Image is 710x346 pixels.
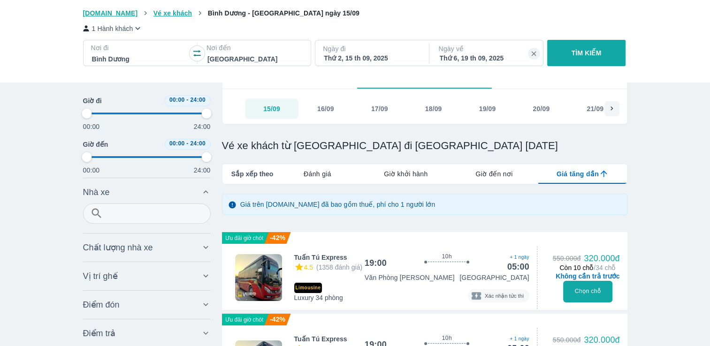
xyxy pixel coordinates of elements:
div: 17/09 [371,104,388,113]
span: 24:00 [190,97,206,103]
div: lab API tabs example [273,164,626,184]
div: Thứ 6, 19 th 09, 2025 [440,53,534,63]
span: + 1 ngày [507,335,529,343]
div: scrollable day and price [245,98,604,119]
div: 19/09 [479,104,496,113]
div: Điểm trả [83,322,211,345]
span: 24:00 [190,140,206,147]
p: Ngày về [439,44,535,53]
div: 550.000đ [553,254,581,263]
span: (1358 đánh giá) [316,263,362,271]
span: 4.5 [304,263,313,271]
button: TÌM KIẾM [547,40,626,66]
p: Văn Phòng [PERSON_NAME] [365,273,455,282]
span: - [186,97,188,103]
div: Nhà xe [83,203,211,230]
div: 320.000đ [584,334,619,346]
span: Xác nhận tức thì [482,292,527,301]
h1: Vé xe khách từ [GEOGRAPHIC_DATA] đi [GEOGRAPHIC_DATA] [DATE] [222,139,627,152]
span: Còn 10 chỗ [559,264,616,271]
div: 16/09 [317,104,334,113]
span: 10h [442,253,452,260]
div: Nhà xe [83,181,211,203]
span: Vị trí ghế [83,271,118,282]
div: 05:00 [507,261,529,272]
button: Chọn chỗ [563,281,612,302]
span: Limousine [294,283,322,293]
span: 10h [442,334,452,342]
span: 00:00 [169,140,185,147]
button: 1 Hành khách [83,23,143,33]
div: Thời gian [83,95,211,175]
span: [DOMAIN_NAME] [83,9,138,17]
div: 19:00 [365,257,387,269]
span: Bình Dương - [GEOGRAPHIC_DATA] ngày 15/09 [208,9,359,17]
span: Giờ đi [83,96,102,105]
span: Nhà xe [83,187,110,198]
p: Nơi đi [91,43,188,53]
span: Giá tăng dần [557,169,599,179]
span: Vé xe khách [153,9,192,17]
span: Sắp xếp theo [231,169,274,179]
div: 320.000đ [584,253,619,264]
span: / 34 chỗ [594,264,616,271]
span: 00:00 [169,97,185,103]
div: 18/09 [425,104,442,113]
div: 20/09 [533,104,550,113]
div: Thứ 2, 15 th 09, 2025 [324,53,419,63]
div: Vị trí ghế [83,265,211,287]
span: Điểm đón [83,299,120,310]
span: Không cần trả trước [556,271,619,281]
div: -42% [270,316,285,323]
div: Chất lượng nhà xe [83,236,211,259]
span: Tuấn Tú Express [294,253,347,262]
p: Nơi đến [206,43,303,53]
span: Tuấn Tú Express [294,334,347,344]
img: image [235,254,282,301]
div: 21/09 [587,104,603,113]
span: Giờ đến [83,140,108,149]
span: Đánh giá [304,169,331,179]
p: Giá trên [DOMAIN_NAME] đã bao gồm thuế, phí cho 1 người lớn [240,200,435,209]
p: 00:00 [83,165,100,175]
nav: breadcrumb [83,8,627,18]
p: TÌM KIẾM [572,48,602,58]
p: 00:00 [83,122,100,131]
span: Chất lượng nhà xe [83,242,153,253]
div: -42% [270,234,285,241]
span: Giờ khởi hành [384,169,428,179]
p: 24:00 [194,165,211,175]
p: [GEOGRAPHIC_DATA] [459,273,529,282]
span: - [186,140,188,147]
div: 550.000đ [553,335,581,345]
p: Ngày đi [323,44,420,53]
span: + 1 ngày [507,254,529,261]
img: instant verification logo [471,290,482,301]
p: 1 Hành khách [92,24,133,33]
div: 15/09 [263,104,280,113]
div: Điểm đón [83,293,211,316]
span: Giờ đến nơi [475,169,512,179]
span: Điểm trả [83,328,116,339]
span: Ưu đãi giờ chót [225,316,264,323]
span: Ưu đãi giờ chót [225,235,264,241]
p: 24:00 [194,122,211,131]
span: Luxury 34 phòng [294,293,343,302]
